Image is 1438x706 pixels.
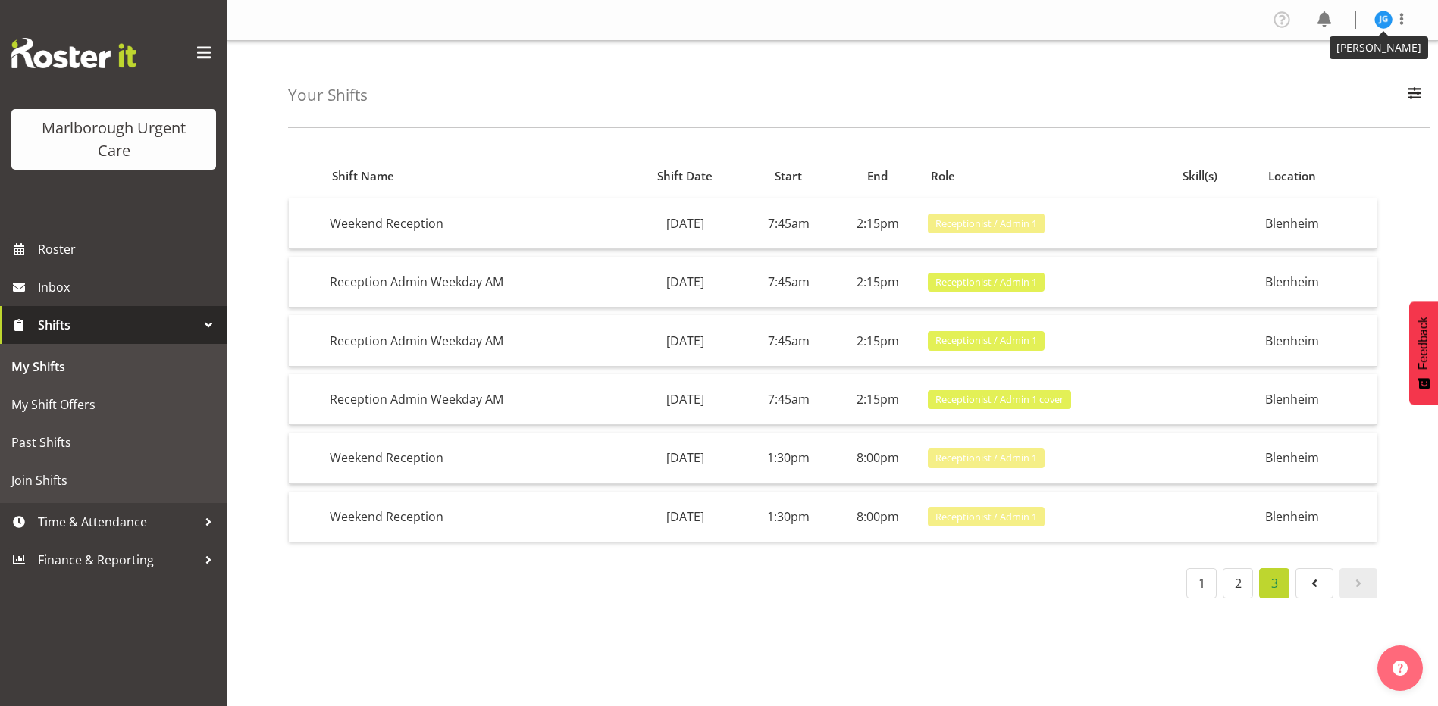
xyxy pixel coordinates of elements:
td: 7:45am [744,198,833,249]
td: 2:15pm [833,315,922,366]
span: Skill(s) [1183,167,1217,185]
span: Receptionist / Admin 1 [935,510,1037,524]
span: Receptionist / Admin 1 [935,217,1037,231]
td: 2:15pm [833,257,922,308]
span: End [867,167,888,185]
td: Blenheim [1259,198,1377,249]
td: Reception Admin Weekday AM [324,315,626,366]
td: 7:45am [744,315,833,366]
span: Receptionist / Admin 1 cover [935,392,1064,407]
a: 1 [1186,568,1217,598]
a: 2 [1223,568,1253,598]
td: Weekend Reception [324,433,626,483]
td: [DATE] [626,374,744,425]
span: Past Shifts [11,431,216,454]
span: Roster [38,238,220,261]
td: 2:15pm [833,374,922,425]
button: Filter Employees [1399,79,1430,112]
span: My Shifts [11,355,216,378]
span: Shift Date [657,167,713,185]
a: My Shift Offers [4,386,224,423]
a: My Shifts [4,348,224,386]
img: help-xxl-2.png [1393,661,1408,676]
span: Finance & Reporting [38,548,197,571]
td: Reception Admin Weekday AM [324,374,626,425]
td: Blenheim [1259,492,1377,542]
td: Weekend Reception [324,492,626,542]
span: Receptionist / Admin 1 [935,275,1037,289]
span: Feedback [1417,317,1430,370]
span: Join Shifts [11,469,216,492]
span: My Shift Offers [11,393,216,416]
td: [DATE] [626,492,744,542]
a: Join Shifts [4,461,224,499]
td: Weekend Reception [324,198,626,249]
td: Reception Admin Weekday AM [324,257,626,308]
td: 7:45am [744,374,833,425]
span: Role [931,167,955,185]
button: Feedback - Show survey [1409,301,1438,405]
span: Receptionist / Admin 1 [935,333,1037,348]
td: 7:45am [744,257,833,308]
td: 8:00pm [833,492,922,542]
span: Start [775,167,802,185]
div: Marlborough Urgent Care [27,117,201,162]
span: Shifts [38,314,197,336]
td: Blenheim [1259,257,1377,308]
span: Time & Attendance [38,511,197,533]
td: Blenheim [1259,374,1377,425]
td: Blenheim [1259,315,1377,366]
td: [DATE] [626,257,744,308]
a: Past Shifts [4,423,224,461]
img: josephine-godinez11850.jpg [1374,11,1393,29]
span: Shift Name [332,167,394,185]
td: 1:30pm [744,492,833,542]
td: 8:00pm [833,433,922,483]
td: [DATE] [626,315,744,366]
span: Receptionist / Admin 1 [935,451,1037,465]
td: 2:15pm [833,198,922,249]
span: Inbox [38,276,220,298]
span: Location [1268,167,1316,185]
td: 1:30pm [744,433,833,483]
td: [DATE] [626,198,744,249]
h4: Your Shifts [288,86,368,104]
img: Rosterit website logo [11,38,136,68]
td: [DATE] [626,433,744,483]
td: Blenheim [1259,433,1377,483]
